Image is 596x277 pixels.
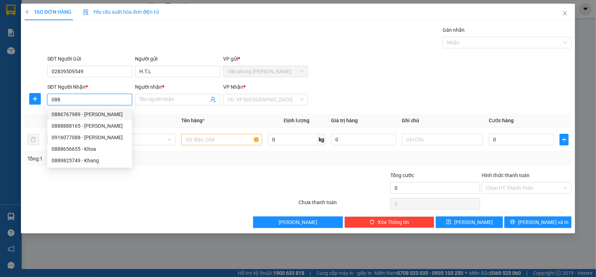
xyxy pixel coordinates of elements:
span: Định lượng [284,118,309,123]
img: icon [83,9,89,15]
span: Yêu cầu xuất hóa đơn điện tử [83,9,159,15]
div: 0889825749 - Khang [52,157,128,164]
span: Tổng cước [390,172,414,178]
input: Ghi Chú [402,134,483,145]
div: Chưa thanh toán [298,198,389,211]
div: 0916077088 - [PERSON_NAME] [52,133,128,141]
button: save[PERSON_NAME] [436,216,503,228]
span: phone [3,53,9,59]
span: user-add [210,97,216,102]
b: [PERSON_NAME] [42,5,102,14]
div: Người gửi [135,55,220,63]
span: environment [42,17,47,23]
div: 0888888165 - [PERSON_NAME] [52,122,128,130]
button: Close [555,4,575,24]
span: plus [30,96,40,102]
span: close [562,10,568,16]
div: SĐT Người Gửi [47,55,132,63]
div: Người nhận [135,83,220,91]
span: Khác [99,134,171,145]
span: Xóa Thông tin [378,218,409,226]
span: Cước hàng [489,118,514,123]
button: [PERSON_NAME] [253,216,343,228]
span: plus [560,137,568,142]
input: VD: Bàn, Ghế [181,134,262,145]
span: Văn phòng Cao Thắng [227,66,304,77]
div: 0886767989 - [PERSON_NAME] [52,110,128,118]
span: TẠO ĐƠN HÀNG [25,9,71,15]
span: delete [370,219,375,225]
button: printer[PERSON_NAME] và In [504,216,571,228]
div: SĐT Người Nhận [47,83,132,91]
img: logo.jpg [3,3,39,39]
span: [PERSON_NAME] [279,218,317,226]
button: deleteXóa Thông tin [344,216,434,228]
div: 0888656655 - Khoa [47,143,132,155]
th: Ghi chú [399,114,486,128]
span: Tên hàng [181,118,205,123]
div: 0886767989 - NGUYỄN ĐẮC TOÀN [47,109,132,120]
span: [PERSON_NAME] [454,218,493,226]
label: Hình thức thanh toán [482,172,530,178]
div: 0888888165 - Thế Bảo [47,120,132,132]
span: save [446,219,451,225]
span: plus [25,9,30,14]
span: printer [510,219,515,225]
li: 1900 8181 [3,52,138,61]
input: 0 [331,134,396,145]
div: 0888656655 - Khoa [52,145,128,153]
span: Giá trị hàng [331,118,358,123]
div: Tổng: 1 [27,155,230,163]
span: VP Nhận [223,84,243,90]
li: E11, Đường số 8, Khu dân cư Nông [GEOGRAPHIC_DATA], Kv.[GEOGRAPHIC_DATA], [GEOGRAPHIC_DATA] [3,16,138,52]
span: [PERSON_NAME] và In [518,218,569,226]
button: delete [27,134,39,145]
span: kg [318,134,325,145]
div: 0889825749 - Khang [47,155,132,166]
div: 0916077088 - Phạm Quang Sáng [47,132,132,143]
label: Gán nhãn [443,27,465,33]
button: plus [29,93,41,105]
button: plus [560,134,569,145]
div: VP gửi [223,55,308,63]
